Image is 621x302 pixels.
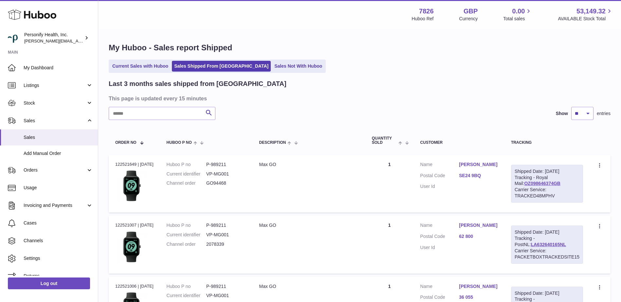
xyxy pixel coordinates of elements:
div: Tracking - Royal Mail: [511,165,583,203]
a: OZ098646374GB [524,181,560,186]
a: SE24 9BQ [459,173,498,179]
a: Sales Shipped From [GEOGRAPHIC_DATA] [172,61,271,72]
h1: My Huboo - Sales report Shipped [109,42,611,53]
a: 53,149.32 AVAILABLE Stock Total [558,7,613,22]
dt: Huboo P no [167,283,206,290]
span: Description [259,141,286,145]
span: Channels [24,238,93,244]
span: 53,149.32 [576,7,606,16]
span: [PERSON_NAME][EMAIL_ADDRESS][PERSON_NAME][DOMAIN_NAME] [24,38,166,43]
span: Stock [24,100,86,106]
dt: Name [420,161,459,169]
span: Sales [24,118,86,124]
span: Returns [24,273,93,279]
div: Huboo Ref [412,16,434,22]
div: Shipped Date: [DATE] [515,290,579,296]
div: 122521007 | [DATE] [115,222,154,228]
strong: GBP [464,7,478,16]
dt: Name [420,283,459,291]
dt: Huboo P no [167,161,206,168]
dd: VP-MG001 [206,171,246,177]
td: 1 [365,155,414,212]
h2: Last 3 months sales shipped from [GEOGRAPHIC_DATA] [109,79,286,88]
span: Total sales [503,16,532,22]
div: Tracking - PostNL: [511,226,583,263]
span: AVAILABLE Stock Total [558,16,613,22]
dd: P-989211 [206,283,246,290]
dt: Huboo P no [167,222,206,228]
span: Usage [24,185,93,191]
a: 36 055 [459,294,498,300]
dt: User Id [420,183,459,190]
dt: Name [420,222,459,230]
span: Order No [115,141,137,145]
a: 0.00 Total sales [503,7,532,22]
div: Tracking [511,141,583,145]
h3: This page is updated every 15 minutes [109,95,609,102]
img: 78261721143674.png [115,169,148,202]
a: Current Sales with Huboo [110,61,171,72]
div: Max GO [259,222,358,228]
dt: User Id [420,244,459,251]
img: donald.holliday@virginpulse.com [8,33,18,43]
dt: Channel order [167,180,206,186]
span: Quantity Sold [372,136,397,145]
span: Add Manual Order [24,150,93,157]
dd: P-989211 [206,222,246,228]
dt: Current identifier [167,171,206,177]
div: 122521006 | [DATE] [115,283,154,289]
span: Sales [24,134,93,141]
label: Show [556,110,568,117]
div: Max GO [259,161,358,168]
strong: 7826 [419,7,434,16]
dd: 2078339 [206,241,246,247]
dt: Channel order [167,241,206,247]
a: LA632640165NL [531,242,566,247]
a: [PERSON_NAME] [459,222,498,228]
a: [PERSON_NAME] [459,283,498,290]
span: entries [597,110,611,117]
a: [PERSON_NAME] [459,161,498,168]
dd: P-989211 [206,161,246,168]
span: Invoicing and Payments [24,202,86,209]
span: 0.00 [512,7,525,16]
span: Settings [24,255,93,261]
img: 78261721143674.png [115,230,148,263]
div: Personify Health, Inc. [24,32,83,44]
div: Max GO [259,283,358,290]
div: Shipped Date: [DATE] [515,229,579,235]
dd: GO94468 [206,180,246,186]
dt: Postal Code [420,173,459,180]
div: Currency [459,16,478,22]
dt: Current identifier [167,293,206,299]
dd: VP-MG001 [206,293,246,299]
span: Orders [24,167,86,173]
a: Sales Not With Huboo [272,61,324,72]
span: Cases [24,220,93,226]
td: 1 [365,216,414,273]
div: 122521649 | [DATE] [115,161,154,167]
dt: Postal Code [420,294,459,302]
dd: VP-MG001 [206,232,246,238]
div: Carrier Service: PACKETBOXTRACKEDSITE15 [515,248,579,260]
div: Carrier Service: TRACKED48MPHV [515,187,579,199]
div: Shipped Date: [DATE] [515,168,579,175]
span: Listings [24,82,86,89]
span: My Dashboard [24,65,93,71]
span: Huboo P no [167,141,192,145]
dt: Current identifier [167,232,206,238]
dt: Postal Code [420,233,459,241]
div: Customer [420,141,498,145]
a: 62 800 [459,233,498,240]
a: Log out [8,277,90,289]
